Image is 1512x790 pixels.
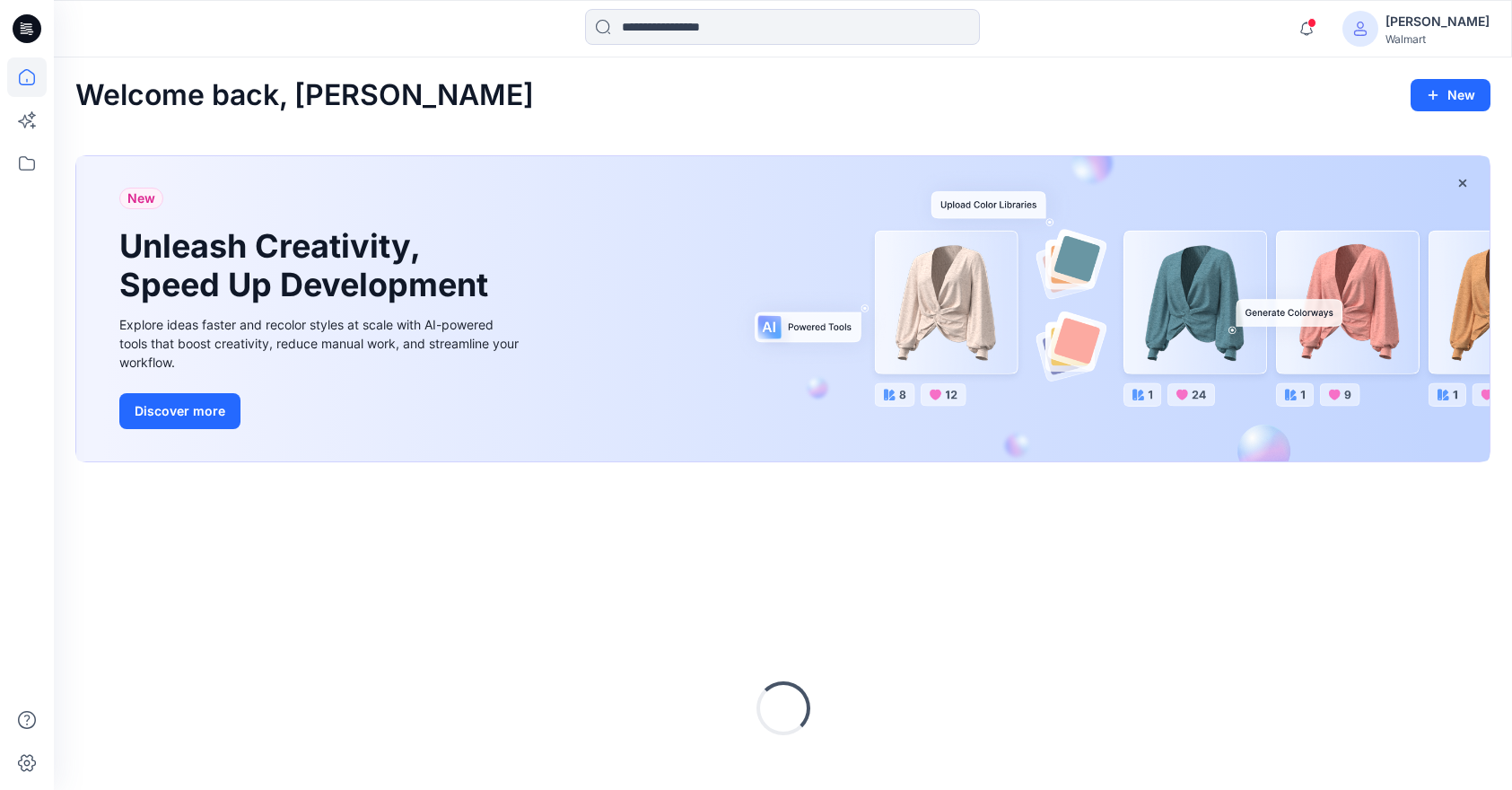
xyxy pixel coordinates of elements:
[119,315,523,372] div: Explore ideas faster and recolor styles at scale with AI-powered tools that boost creativity, red...
[127,188,155,209] span: New
[119,393,523,429] a: Discover more
[1353,22,1368,36] svg: avatar
[1411,79,1490,111] button: New
[75,79,534,112] h2: Welcome back, [PERSON_NAME]
[119,393,240,429] button: Discover more
[1385,32,1490,46] div: Walmart
[1385,11,1490,32] div: [PERSON_NAME]
[119,227,496,304] h1: Unleash Creativity, Speed Up Development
